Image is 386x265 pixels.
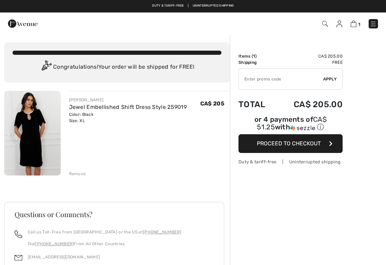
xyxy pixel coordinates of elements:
a: [EMAIL_ADDRESS][DOMAIN_NAME] [28,255,100,259]
span: CA$ 205 [200,100,224,107]
div: or 4 payments of with [238,116,343,132]
td: CA$ 205.00 [275,93,343,116]
img: 1ère Avenue [8,17,37,31]
button: Proceed to Checkout [238,134,343,153]
span: Apply [323,76,337,82]
td: CA$ 205.00 [275,53,343,59]
div: Remove [69,171,86,177]
td: Items ( ) [238,53,275,59]
img: Menu [370,20,377,27]
img: Shopping Bag [351,20,356,27]
img: email [15,254,22,262]
img: Search [322,21,328,27]
td: Free [275,59,343,66]
p: Dial From All Other Countries [28,241,181,247]
img: Congratulation2.svg [39,60,53,74]
h3: Questions or Comments? [15,211,214,218]
div: Duty & tariff-free | Uninterrupted shipping [238,159,343,165]
div: [PERSON_NAME] [69,97,187,103]
div: or 4 payments ofCA$ 51.25withSezzle Click to learn more about Sezzle [238,116,343,134]
span: CA$ 51.25 [257,115,327,131]
img: My Info [336,20,342,27]
span: Proceed to Checkout [257,140,321,147]
td: Shipping [238,59,275,66]
input: Promo code [239,69,323,89]
span: 1 [253,54,255,59]
a: [PHONE_NUMBER] [35,241,74,246]
a: 1 [351,19,360,28]
img: call [15,230,22,238]
img: Jewel Embellished Shift Dress Style 259019 [4,91,61,176]
a: [PHONE_NUMBER] [143,230,181,234]
a: Jewel Embellished Shift Dress Style 259019 [69,104,187,110]
td: Total [238,93,275,116]
p: Call us Toll-Free from [GEOGRAPHIC_DATA] or the US at [28,229,181,235]
a: 1ère Avenue [8,20,37,26]
span: 1 [358,22,360,27]
img: Sezzle [290,125,315,131]
div: Color: Black Size: XL [69,111,187,124]
div: Congratulations! Your order will be shipped for FREE! [12,60,221,74]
